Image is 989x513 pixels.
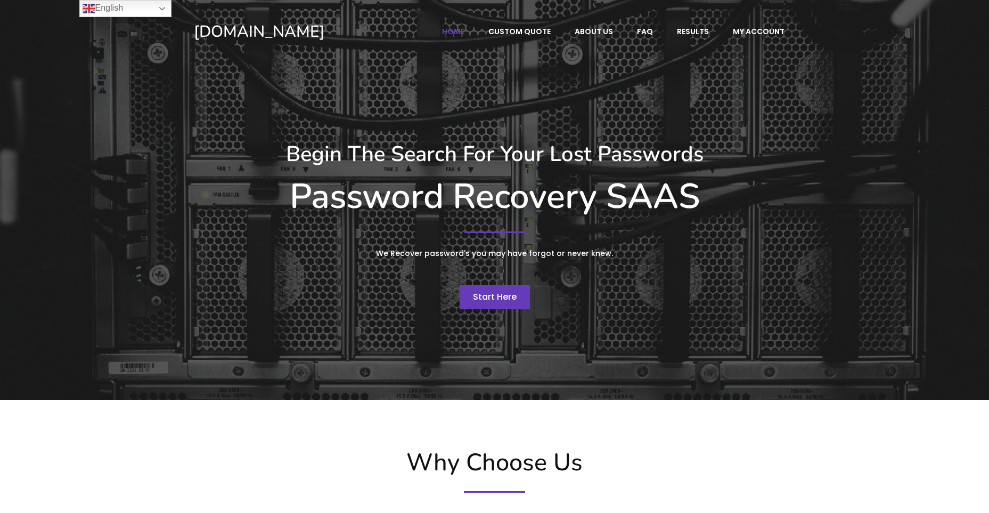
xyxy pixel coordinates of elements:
h1: Password Recovery SAAS [194,176,796,218]
span: Results [677,27,709,36]
a: My account [722,21,796,42]
span: My account [733,27,784,36]
span: FAQ [637,27,653,36]
a: FAQ [626,21,664,42]
a: Results [666,21,720,42]
a: Home [431,21,476,42]
a: Start Here [460,285,530,309]
a: About Us [563,21,624,42]
span: Custom Quote [488,27,551,36]
h2: Why Choose Us [189,448,801,477]
p: We Recover password's you may have forgot or never knew. [295,247,694,260]
span: Start Here [473,291,517,303]
a: Custom Quote [477,21,562,42]
span: About Us [575,27,613,36]
span: Home [442,27,464,36]
h3: Begin The Search For Your Lost Passwords [194,141,796,167]
img: en [83,2,95,15]
a: [DOMAIN_NAME] [194,21,398,42]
